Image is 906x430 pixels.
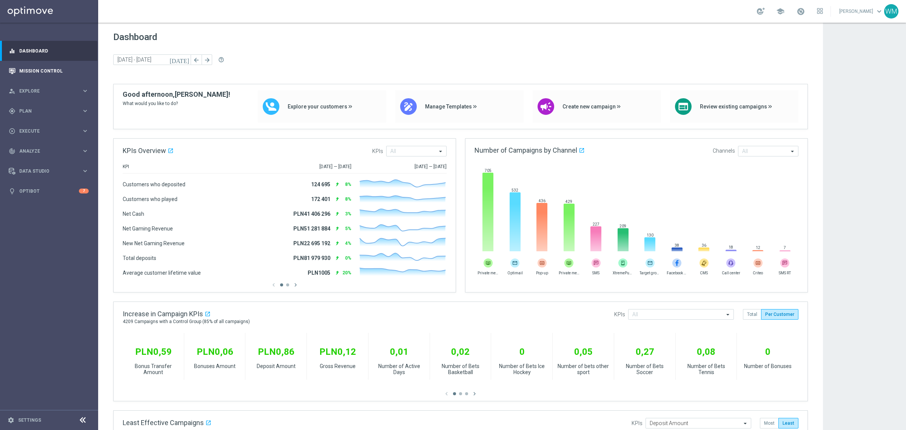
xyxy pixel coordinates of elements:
a: Optibot [19,181,79,201]
i: track_changes [9,148,15,155]
a: Settings [18,418,41,422]
span: keyboard_arrow_down [875,7,883,15]
i: keyboard_arrow_right [82,87,89,94]
i: play_circle_outline [9,128,15,135]
a: Mission Control [19,61,89,81]
span: Execute [19,129,82,133]
i: lightbulb [9,188,15,195]
button: track_changes Analyze keyboard_arrow_right [8,148,89,154]
div: Explore [9,88,82,94]
span: Explore [19,89,82,93]
div: Analyze [9,148,82,155]
i: keyboard_arrow_right [82,127,89,135]
div: Data Studio [9,168,82,175]
div: Execute [9,128,82,135]
button: Data Studio keyboard_arrow_right [8,168,89,174]
span: Plan [19,109,82,113]
i: gps_fixed [9,108,15,114]
a: Dashboard [19,41,89,61]
button: Mission Control [8,68,89,74]
div: WM [884,4,898,19]
button: gps_fixed Plan keyboard_arrow_right [8,108,89,114]
button: play_circle_outline Execute keyboard_arrow_right [8,128,89,134]
span: school [776,7,784,15]
i: keyboard_arrow_right [82,147,89,155]
i: keyboard_arrow_right [82,167,89,175]
i: keyboard_arrow_right [82,107,89,114]
i: person_search [9,88,15,94]
div: Optibot [9,181,89,201]
button: lightbulb Optibot 7 [8,188,89,194]
span: Data Studio [19,169,82,173]
button: person_search Explore keyboard_arrow_right [8,88,89,94]
div: Mission Control [9,61,89,81]
i: settings [8,417,14,424]
div: Dashboard [9,41,89,61]
div: Plan [9,108,82,114]
a: [PERSON_NAME]keyboard_arrow_down [838,6,884,17]
button: equalizer Dashboard [8,48,89,54]
div: 7 [79,189,89,193]
i: equalizer [9,48,15,54]
span: Analyze [19,149,82,153]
